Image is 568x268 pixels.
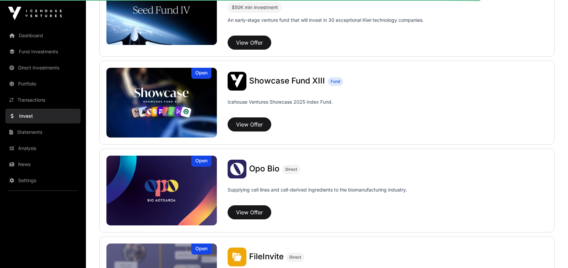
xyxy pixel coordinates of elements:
[228,17,424,23] p: An early-stage venture fund that will invest in 30 exceptional Kiwi technology companies.
[331,79,340,84] span: Fund
[5,60,81,75] a: Direct Investments
[228,160,246,178] img: Opo Bio
[228,36,271,50] button: View Offer
[249,252,284,261] span: FileInvite
[5,173,81,188] a: Settings
[5,125,81,140] a: Statements
[5,28,81,43] a: Dashboard
[106,68,217,138] img: Showcase Fund XIII
[5,76,81,91] a: Portfolio
[106,156,217,225] a: Opo BioOpen
[228,99,333,105] p: Icehouse Ventures Showcase 2025 Index Fund.
[191,244,211,255] div: Open
[191,68,211,79] div: Open
[8,7,62,20] img: Icehouse Ventures Logo
[106,68,217,138] a: Showcase Fund XIIIOpen
[249,76,325,86] span: Showcase Fund XIII
[228,205,271,219] button: View Offer
[5,141,81,156] a: Analysis
[249,164,280,173] span: Opo Bio
[289,255,301,260] span: Direct
[191,156,211,167] div: Open
[249,77,325,86] a: Showcase Fund XIII
[5,44,81,59] a: Fund Investments
[232,3,278,11] div: $50K min investment
[228,248,246,266] img: FileInvite
[228,186,407,193] p: Supplying cell lines and cell-derived ingredients to the biomanufacturing industry.
[106,156,217,225] img: Opo Bio
[228,117,271,131] button: View Offer
[285,167,297,172] span: Direct
[228,72,246,91] img: Showcase Fund XIII
[249,253,284,261] a: FileInvite
[5,109,81,123] a: Invest
[534,236,568,268] iframe: Chat Widget
[228,2,282,13] div: $50K min investment
[5,157,81,172] a: News
[5,93,81,107] a: Transactions
[249,165,280,173] a: Opo Bio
